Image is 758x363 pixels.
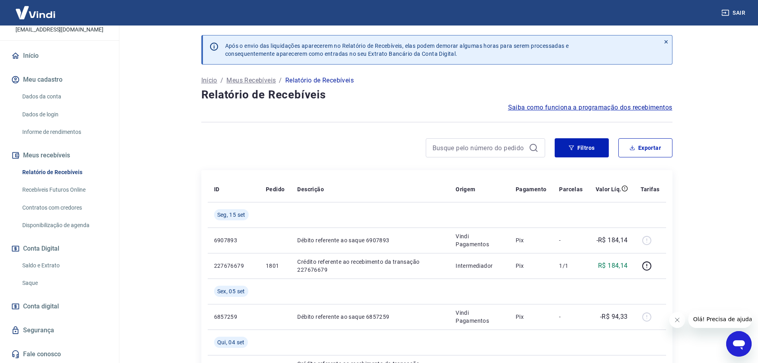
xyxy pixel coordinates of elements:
a: Saiba como funciona a programação dos recebimentos [508,103,672,112]
p: Intermediador [456,262,503,270]
a: Relatório de Recebíveis [19,164,109,181]
span: Seg, 15 set [217,211,246,219]
span: Sex, 05 set [217,287,245,295]
a: Meus Recebíveis [226,76,276,85]
button: Meu cadastro [10,71,109,88]
p: / [279,76,282,85]
p: Descrição [297,185,324,193]
p: 6907893 [214,236,253,244]
p: Pedido [266,185,284,193]
h4: Relatório de Recebíveis [201,87,672,103]
p: - [559,313,583,321]
button: Exportar [618,138,672,157]
p: - [559,236,583,244]
p: Relatório de Recebíveis [285,76,354,85]
a: Conta digital [10,298,109,315]
iframe: Mensagem da empresa [688,310,752,328]
button: Meus recebíveis [10,147,109,164]
p: / [220,76,223,85]
p: ID [214,185,220,193]
p: R$ 184,14 [598,261,628,271]
p: Pagamento [516,185,547,193]
p: 6857259 [214,313,253,321]
span: Qui, 04 set [217,338,245,346]
a: Recebíveis Futuros Online [19,182,109,198]
p: [EMAIL_ADDRESS][DOMAIN_NAME] [16,26,103,34]
iframe: Fechar mensagem [669,312,685,328]
img: Vindi [10,0,61,25]
p: Parcelas [559,185,583,193]
a: Contratos com credores [19,200,109,216]
p: 1/1 [559,262,583,270]
a: Segurança [10,322,109,339]
p: Após o envio das liquidações aparecerem no Relatório de Recebíveis, elas podem demorar algumas ho... [225,42,569,58]
a: Fale conosco [10,345,109,363]
p: Débito referente ao saque 6857259 [297,313,443,321]
a: Informe de rendimentos [19,124,109,140]
p: -R$ 184,14 [596,235,628,245]
p: Pix [516,313,547,321]
button: Sair [720,6,748,20]
p: Origem [456,185,475,193]
p: 1801 [266,262,284,270]
a: Dados da conta [19,88,109,105]
a: Disponibilização de agenda [19,217,109,233]
p: Pix [516,262,547,270]
a: Dados de login [19,106,109,123]
p: Valor Líq. [596,185,622,193]
a: Início [10,47,109,65]
p: Vindi Pagamentos [456,309,503,325]
span: Conta digital [23,301,59,312]
p: 227676679 [214,262,253,270]
button: Conta Digital [10,240,109,257]
p: Tarifas [641,185,660,193]
input: Busque pelo número do pedido [433,142,526,154]
iframe: Botão para abrir a janela de mensagens [726,331,752,357]
p: Débito referente ao saque 6907893 [297,236,443,244]
a: Saque [19,275,109,291]
span: Olá! Precisa de ajuda? [5,6,67,12]
p: Pix [516,236,547,244]
p: Crédito referente ao recebimento da transação 227676679 [297,258,443,274]
button: Filtros [555,138,609,157]
p: -R$ 94,33 [600,312,628,322]
p: Vindi Pagamentos [456,232,503,248]
a: Início [201,76,217,85]
a: Saldo e Extrato [19,257,109,274]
